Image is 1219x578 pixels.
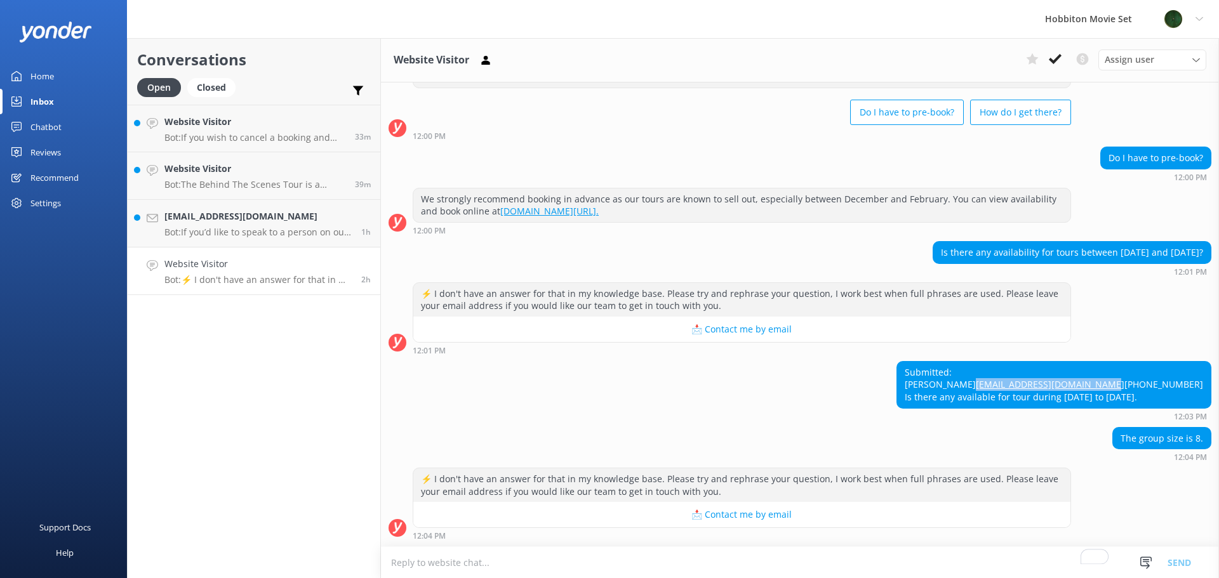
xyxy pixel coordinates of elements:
[1098,49,1206,70] div: Assign User
[1174,454,1207,461] strong: 12:04 PM
[361,274,371,285] span: Sep 20 2025 12:04pm (UTC +12:00) Pacific/Auckland
[30,89,54,114] div: Inbox
[361,227,371,237] span: Sep 20 2025 01:19pm (UTC +12:00) Pacific/Auckland
[1174,268,1207,276] strong: 12:01 PM
[1174,413,1207,421] strong: 12:03 PM
[413,531,1071,540] div: Sep 20 2025 12:04pm (UTC +12:00) Pacific/Auckland
[30,63,54,89] div: Home
[413,227,446,235] strong: 12:00 PM
[413,317,1070,342] button: 📩 Contact me by email
[164,179,345,190] p: Bot: The Behind The Scenes Tour is a premium adventure at the Hobbiton Movie Set. It includes a g...
[976,378,1124,390] a: [EMAIL_ADDRESS][DOMAIN_NAME]
[56,540,74,565] div: Help
[39,515,91,540] div: Support Docs
[164,209,352,223] h4: [EMAIL_ADDRESS][DOMAIN_NAME]
[413,468,1070,502] div: ⚡ I don't have an answer for that in my knowledge base. Please try and rephrase your question, I ...
[933,242,1211,263] div: Is there any availability for tours between [DATE] and [DATE]?
[413,502,1070,527] button: 📩 Contact me by email
[381,547,1219,578] textarea: To enrich screen reader interactions, please activate Accessibility in Grammarly extension settings
[30,114,62,140] div: Chatbot
[413,133,446,140] strong: 12:00 PM
[413,226,1071,235] div: Sep 20 2025 12:00pm (UTC +12:00) Pacific/Auckland
[355,131,371,142] span: Sep 20 2025 01:48pm (UTC +12:00) Pacific/Auckland
[413,346,1071,355] div: Sep 20 2025 12:01pm (UTC +12:00) Pacific/Auckland
[137,80,187,94] a: Open
[413,131,1071,140] div: Sep 20 2025 12:00pm (UTC +12:00) Pacific/Auckland
[394,52,469,69] h3: Website Visitor
[164,227,352,238] p: Bot: If you’d like to speak to a person on our team, please call [PHONE_NUMBER] or email [EMAIL_A...
[413,532,446,540] strong: 12:04 PM
[896,412,1211,421] div: Sep 20 2025 12:03pm (UTC +12:00) Pacific/Auckland
[164,274,352,286] p: Bot: ⚡ I don't have an answer for that in my knowledge base. Please try and rephrase your questio...
[164,162,345,176] h4: Website Visitor
[137,48,371,72] h2: Conversations
[164,115,345,129] h4: Website Visitor
[1113,428,1211,449] div: The group size is 8.
[413,188,1070,222] div: We strongly recommend booking in advance as our tours are known to sell out, especially between D...
[355,179,371,190] span: Sep 20 2025 01:43pm (UTC +12:00) Pacific/Auckland
[1100,173,1211,181] div: Sep 20 2025 12:00pm (UTC +12:00) Pacific/Auckland
[1174,174,1207,181] strong: 12:00 PM
[413,347,446,355] strong: 12:01 PM
[137,78,181,97] div: Open
[187,78,236,97] div: Closed
[30,165,79,190] div: Recommend
[1105,53,1154,67] span: Assign user
[19,22,92,43] img: yonder-white-logo.png
[1112,452,1211,461] div: Sep 20 2025 12:04pm (UTC +12:00) Pacific/Auckland
[30,190,61,216] div: Settings
[897,362,1211,408] div: Submitted: [PERSON_NAME] [PHONE_NUMBER] Is there any available for tour during [DATE] to [DATE].
[970,100,1071,125] button: How do I get there?
[128,105,380,152] a: Website VisitorBot:If you wish to cancel a booking and proceed with a refund, please contact our ...
[413,283,1070,317] div: ⚡ I don't have an answer for that in my knowledge base. Please try and rephrase your question, I ...
[850,100,964,125] button: Do I have to pre-book?
[128,152,380,200] a: Website VisitorBot:The Behind The Scenes Tour is a premium adventure at the Hobbiton Movie Set. I...
[128,200,380,247] a: [EMAIL_ADDRESS][DOMAIN_NAME]Bot:If you’d like to speak to a person on our team, please call [PHON...
[1164,10,1183,29] img: 34-1625720359.png
[128,247,380,295] a: Website VisitorBot:⚡ I don't have an answer for that in my knowledge base. Please try and rephras...
[1101,147,1211,169] div: Do I have to pre-book?
[933,267,1211,276] div: Sep 20 2025 12:01pm (UTC +12:00) Pacific/Auckland
[30,140,61,165] div: Reviews
[500,205,599,217] a: [DOMAIN_NAME][URL].
[164,257,352,271] h4: Website Visitor
[187,80,242,94] a: Closed
[164,132,345,143] p: Bot: If you wish to cancel a booking and proceed with a refund, please contact our reservations t...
